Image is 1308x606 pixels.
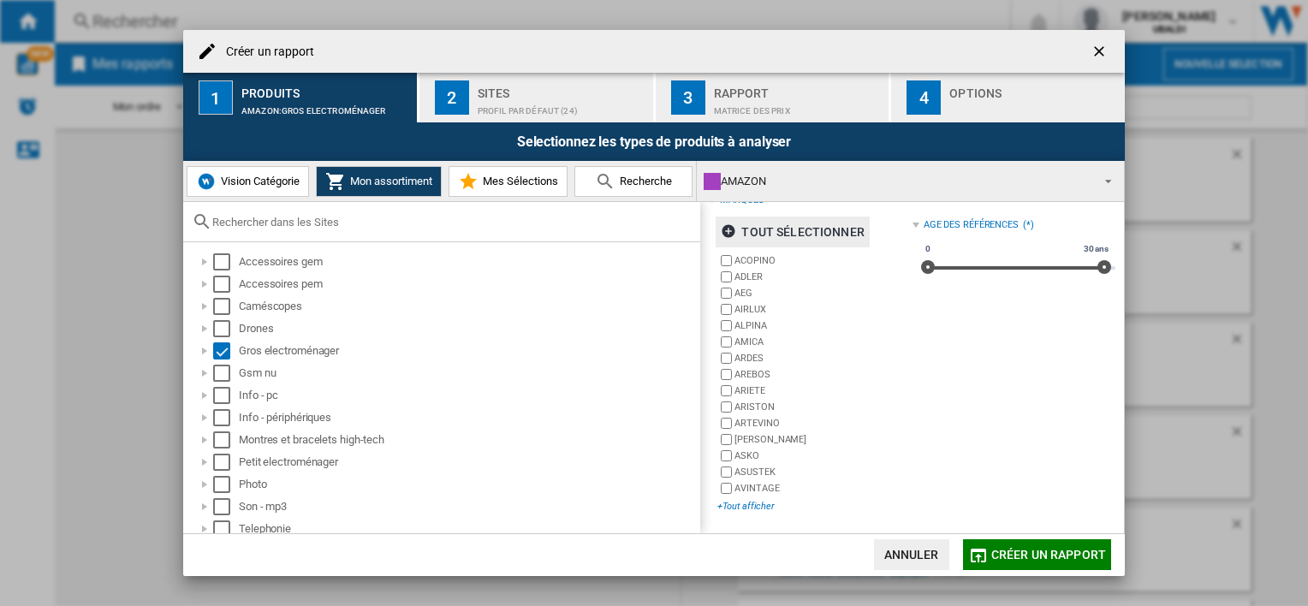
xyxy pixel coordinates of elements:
[721,418,732,429] input: brand.name
[239,431,698,449] div: Montres et bracelets high-tech
[346,175,432,187] span: Mon assortiment
[734,270,912,283] label: ADLER
[734,417,912,430] label: ARTEVINO
[435,80,469,115] div: 2
[449,166,568,197] button: Mes Sélections
[734,352,912,365] label: ARDES
[721,336,732,348] input: brand.name
[734,287,912,300] label: AEG
[721,483,732,494] input: brand.name
[991,548,1106,561] span: Créer un rapport
[734,401,912,413] label: ARISTON
[213,342,239,359] md-checkbox: Select
[478,80,646,98] div: Sites
[196,171,217,192] img: wiser-icon-blue.png
[217,44,315,61] h4: Créer un rapport
[239,387,698,404] div: Info - pc
[1084,34,1118,68] button: getI18NText('BUTTONS.CLOSE_DIALOG')
[721,255,732,266] input: brand.name
[241,80,410,98] div: Produits
[923,242,933,256] span: 0
[714,80,883,98] div: Rapport
[924,218,1019,232] div: Age des références
[239,476,698,493] div: Photo
[1081,242,1111,256] span: 30 ans
[183,73,419,122] button: 1 Produits AMAZON:Gros electroménager
[721,401,732,413] input: brand.name
[734,319,912,332] label: ALPINA
[734,368,912,381] label: AREBOS
[213,431,239,449] md-checkbox: Select
[734,466,912,478] label: ASUSTEK
[734,384,912,397] label: ARIETE
[239,365,698,382] div: Gsm nu
[239,298,698,315] div: Caméscopes
[199,80,233,115] div: 1
[963,539,1111,570] button: Créer un rapport
[734,303,912,316] label: AIRLUX
[213,365,239,382] md-checkbox: Select
[714,98,883,116] div: Matrice des prix
[704,169,1090,193] div: AMAZON
[717,500,912,513] div: +Tout afficher
[213,387,239,404] md-checkbox: Select
[239,520,698,538] div: Telephonie
[419,73,655,122] button: 2 Sites Profil par défaut (24)
[213,520,239,538] md-checkbox: Select
[721,466,732,478] input: brand.name
[574,166,693,197] button: Recherche
[239,409,698,426] div: Info - périphériques
[671,80,705,115] div: 3
[656,73,891,122] button: 3 Rapport Matrice des prix
[239,454,698,471] div: Petit electroménager
[721,434,732,445] input: brand.name
[212,216,692,229] input: Rechercher dans les Sites
[721,450,732,461] input: brand.name
[734,336,912,348] label: AMICA
[949,80,1118,98] div: Options
[721,304,732,315] input: brand.name
[213,253,239,270] md-checkbox: Select
[241,98,410,116] div: AMAZON:Gros electroménager
[734,254,912,267] label: ACOPINO
[239,253,698,270] div: Accessoires gem
[183,122,1125,161] div: Selectionnez les types de produits à analyser
[478,98,646,116] div: Profil par défaut (24)
[213,498,239,515] md-checkbox: Select
[213,276,239,293] md-checkbox: Select
[239,342,698,359] div: Gros electroménager
[239,276,698,293] div: Accessoires pem
[721,288,732,299] input: brand.name
[721,385,732,396] input: brand.name
[1091,43,1111,63] ng-md-icon: getI18NText('BUTTONS.CLOSE_DIALOG')
[891,73,1125,122] button: 4 Options
[239,320,698,337] div: Drones
[721,320,732,331] input: brand.name
[213,476,239,493] md-checkbox: Select
[479,175,558,187] span: Mes Sélections
[239,498,698,515] div: Son - mp3
[615,175,672,187] span: Recherche
[187,166,309,197] button: Vision Catégorie
[716,217,869,247] button: tout sélectionner
[734,433,912,446] label: [PERSON_NAME]
[721,271,732,282] input: brand.name
[721,353,732,364] input: brand.name
[734,449,912,462] label: ASKO
[213,409,239,426] md-checkbox: Select
[217,175,300,187] span: Vision Catégorie
[213,454,239,471] md-checkbox: Select
[734,482,912,495] label: AVINTAGE
[213,298,239,315] md-checkbox: Select
[874,539,949,570] button: Annuler
[316,166,442,197] button: Mon assortiment
[721,369,732,380] input: brand.name
[721,217,864,247] div: tout sélectionner
[907,80,941,115] div: 4
[213,320,239,337] md-checkbox: Select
